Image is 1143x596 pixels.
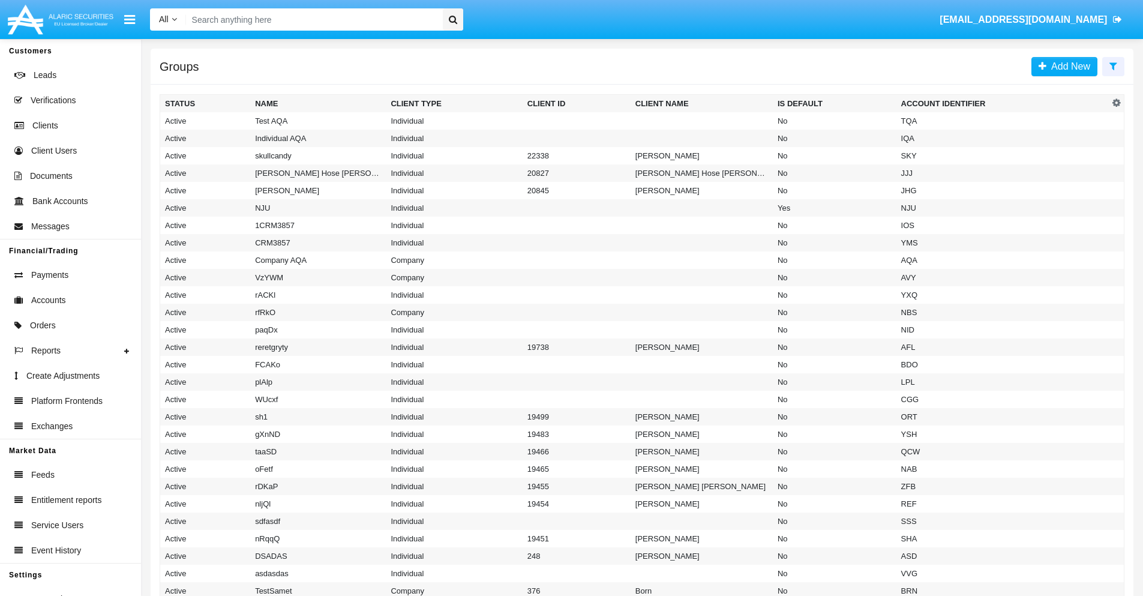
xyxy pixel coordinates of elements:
[31,544,81,557] span: Event History
[773,234,896,251] td: No
[386,286,522,304] td: Individual
[386,391,522,408] td: Individual
[773,443,896,460] td: No
[386,547,522,565] td: Individual
[30,170,73,182] span: Documents
[32,119,58,132] span: Clients
[31,269,68,281] span: Payments
[250,426,386,443] td: gXnND
[160,112,251,130] td: Active
[773,164,896,182] td: No
[896,391,1109,408] td: CGG
[386,130,522,147] td: Individual
[386,321,522,339] td: Individual
[250,391,386,408] td: WUcxf
[631,478,773,495] td: [PERSON_NAME] [PERSON_NAME]
[31,220,70,233] span: Messages
[31,145,77,157] span: Client Users
[250,373,386,391] td: plAlp
[31,519,83,532] span: Service Users
[896,251,1109,269] td: AQA
[896,217,1109,234] td: IOS
[773,373,896,391] td: No
[250,199,386,217] td: NJU
[160,217,251,234] td: Active
[386,356,522,373] td: Individual
[523,547,631,565] td: 248
[523,478,631,495] td: 19455
[150,13,186,26] a: All
[160,408,251,426] td: Active
[160,565,251,582] td: Active
[159,14,169,24] span: All
[896,199,1109,217] td: NJU
[250,547,386,565] td: DSADAS
[773,199,896,217] td: Yes
[386,147,522,164] td: Individual
[250,530,386,547] td: nRqqQ
[631,339,773,356] td: [PERSON_NAME]
[773,304,896,321] td: No
[896,565,1109,582] td: VVG
[250,286,386,304] td: rACKl
[386,269,522,286] td: Company
[386,112,522,130] td: Individual
[386,530,522,547] td: Individual
[773,426,896,443] td: No
[31,494,102,507] span: Entitlement reports
[386,304,522,321] td: Company
[160,478,251,495] td: Active
[896,130,1109,147] td: IQA
[6,2,115,37] img: Logo image
[160,339,251,356] td: Active
[631,426,773,443] td: [PERSON_NAME]
[773,286,896,304] td: No
[773,530,896,547] td: No
[773,408,896,426] td: No
[250,495,386,513] td: nljQl
[896,95,1109,113] th: Account Identifier
[386,339,522,356] td: Individual
[386,443,522,460] td: Individual
[523,408,631,426] td: 19499
[523,426,631,443] td: 19483
[250,339,386,356] td: reretgryty
[523,495,631,513] td: 19454
[31,94,76,107] span: Verifications
[631,164,773,182] td: [PERSON_NAME] Hose [PERSON_NAME]
[160,530,251,547] td: Active
[31,395,103,408] span: Platform Frontends
[160,426,251,443] td: Active
[250,95,386,113] th: Name
[631,460,773,478] td: [PERSON_NAME]
[386,513,522,530] td: Individual
[160,513,251,530] td: Active
[160,547,251,565] td: Active
[160,269,251,286] td: Active
[250,565,386,582] td: asdasdas
[386,426,522,443] td: Individual
[386,478,522,495] td: Individual
[160,130,251,147] td: Active
[523,460,631,478] td: 19465
[631,530,773,547] td: [PERSON_NAME]
[773,565,896,582] td: No
[523,530,631,547] td: 19451
[250,130,386,147] td: Individual AQA
[631,547,773,565] td: [PERSON_NAME]
[631,443,773,460] td: [PERSON_NAME]
[896,286,1109,304] td: YXQ
[386,373,522,391] td: Individual
[160,495,251,513] td: Active
[896,112,1109,130] td: TQA
[896,234,1109,251] td: YMS
[896,495,1109,513] td: REF
[386,234,522,251] td: Individual
[32,195,88,208] span: Bank Accounts
[773,147,896,164] td: No
[386,95,522,113] th: Client Type
[1031,57,1097,76] a: Add New
[30,319,56,332] span: Orders
[250,513,386,530] td: sdfasdf
[773,217,896,234] td: No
